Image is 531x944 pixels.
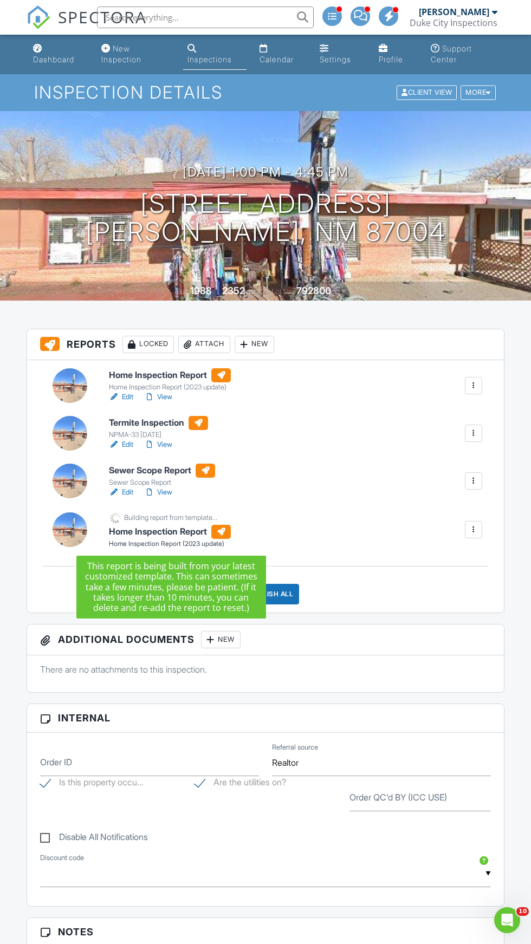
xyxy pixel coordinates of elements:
[109,392,133,402] a: Edit
[426,39,502,70] a: Support Center
[494,907,520,933] iframe: Intercom live chat
[190,285,212,296] div: 1988
[34,83,496,102] h1: Inspection Details
[27,329,504,360] h3: Reports
[109,464,215,478] h6: Sewer Scope Report
[320,55,351,64] div: Settings
[461,86,496,100] div: More
[109,478,215,487] div: Sewer Scope Report
[109,487,133,498] a: Edit
[58,5,147,28] span: SPECTORA
[177,288,189,296] span: Built
[396,88,459,96] a: Client View
[232,584,300,604] div: Publish All
[144,392,172,402] a: View
[109,511,122,525] img: loading-93afd81d04378562ca97960a6d0abf470c8f8241ccf6a1b4da771bf876922d1b.gif
[33,55,74,64] div: Dashboard
[144,439,172,450] a: View
[101,44,141,64] div: New Inspection
[255,39,307,70] a: Calendar
[349,785,491,811] input: Order QC'd BY (ICC USE)
[27,704,504,732] h3: Internal
[122,336,174,353] div: Locked
[296,285,331,296] div: 792800
[109,368,231,382] h6: Home Inspection Report
[349,791,447,803] label: Order QC'd BY (ICC USE)
[419,6,489,17] div: [PERSON_NAME]
[97,39,174,70] a: New Inspection
[235,336,274,353] div: New
[201,631,241,648] div: New
[183,165,348,179] h3: [DATE] 1:00 pm - 4:45 pm
[315,39,366,70] a: Settings
[144,487,172,498] a: View
[27,15,147,37] a: SPECTORA
[187,55,232,64] div: Inspections
[272,743,318,752] label: Referral source
[260,55,294,64] div: Calendar
[333,288,346,296] span: sq.ft.
[410,17,497,28] div: Duke City Inspections
[27,5,50,29] img: The Best Home Inspection Software - Spectora
[109,464,215,487] a: Sewer Scope Report Sewer Scope Report
[109,416,208,430] h6: Termite Inspection
[379,55,403,64] div: Profile
[109,439,133,450] a: Edit
[40,663,491,675] p: There are no attachments to this inspection.
[40,832,148,845] label: Disable All Notifications
[195,777,286,791] label: Are the utilities on?
[109,525,231,539] h6: Home Inspection Report
[247,288,262,296] span: sq. ft.
[124,513,217,522] div: Building report from template...
[86,190,446,247] h1: [STREET_ADDRESS] [PERSON_NAME], NM 87004
[97,6,314,28] input: Search everything...
[516,907,529,916] span: 10
[183,39,246,70] a: Inspections
[431,44,472,64] div: Support Center
[178,336,230,353] div: Attach
[109,368,231,392] a: Home Inspection Report Home Inspection Report (2023 update)
[40,853,84,863] label: Discount code
[109,431,208,439] div: NPMA-33 [DATE]
[374,39,418,70] a: Profile
[109,539,231,549] div: Home Inspection Report (2023 update)
[27,624,504,655] h3: Additional Documents
[40,777,144,791] label: Is this property occupied?
[109,383,231,392] div: Home Inspection Report (2023 update)
[109,416,208,440] a: Termite Inspection NPMA-33 [DATE]
[397,86,457,100] div: Client View
[40,756,72,768] label: Order ID
[272,288,295,296] span: Lot Size
[222,285,245,296] div: 2352
[29,39,88,70] a: Dashboard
